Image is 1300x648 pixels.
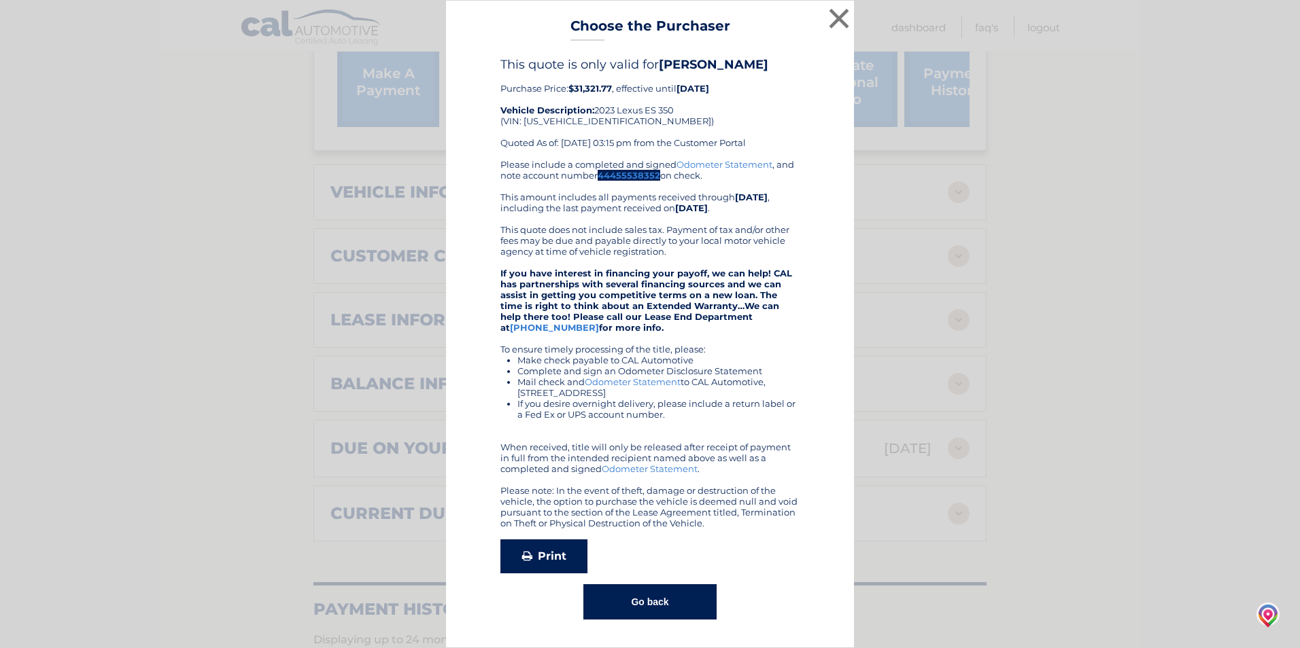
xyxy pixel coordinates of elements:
button: Go back [583,584,716,619]
strong: If you have interest in financing your payoff, we can help! CAL has partnerships with several fin... [500,268,792,333]
b: 44455538352 [598,170,660,181]
div: Purchase Price: , effective until 2023 Lexus ES 350 (VIN: [US_VEHICLE_IDENTIFICATION_NUMBER]) Quo... [500,57,800,159]
li: Mail check and to CAL Automotive, [STREET_ADDRESS] [517,376,800,398]
img: jcrBskumnMAAAAASUVORK5CYII= [1256,602,1280,628]
li: Complete and sign an Odometer Disclosure Statement [517,365,800,376]
strong: Vehicle Description: [500,105,594,115]
b: [DATE] [677,83,709,94]
button: × [825,5,853,32]
h4: This quote is only valid for [500,57,800,72]
b: [DATE] [675,202,708,213]
h3: Choose the Purchaser [570,18,730,41]
a: Odometer Statement [602,463,698,474]
b: [PERSON_NAME] [659,57,768,72]
a: Print [500,539,587,573]
b: $31,321.77 [568,83,612,94]
li: If you desire overnight delivery, please include a return label or a Fed Ex or UPS account number. [517,398,800,420]
a: Odometer Statement [585,376,681,387]
div: Please include a completed and signed , and note account number on check. This amount includes al... [500,159,800,528]
b: [DATE] [735,192,768,202]
a: [PHONE_NUMBER] [510,322,599,333]
a: Odometer Statement [677,159,772,170]
li: Make check payable to CAL Automotive [517,355,800,365]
